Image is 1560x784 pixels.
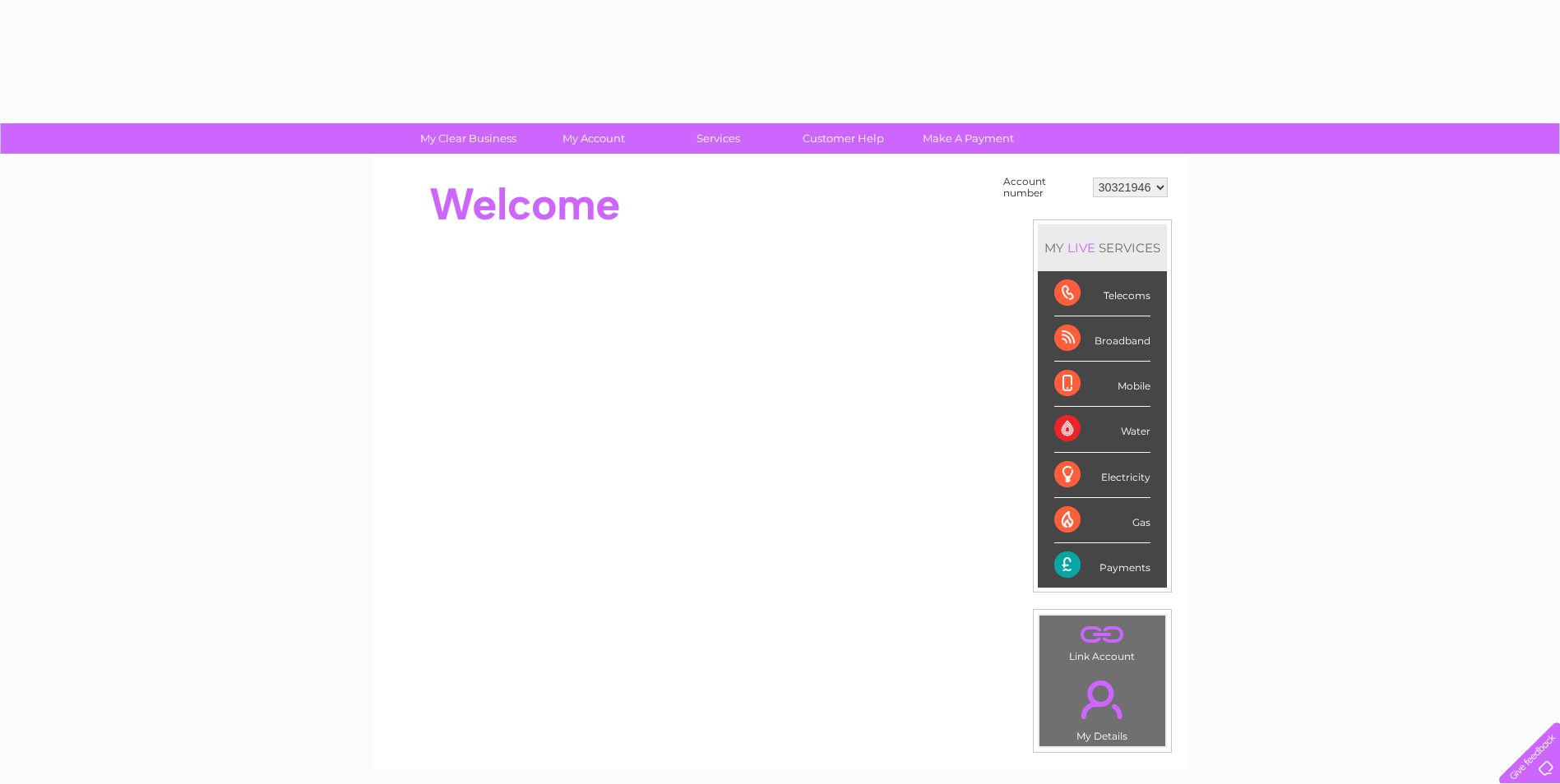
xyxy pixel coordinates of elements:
div: Electricity [1054,453,1150,498]
a: Customer Help [775,123,911,154]
a: My Account [525,123,661,154]
div: Gas [1054,498,1150,543]
td: Link Account [1039,615,1166,666]
td: My Details [1039,666,1166,747]
div: Broadband [1054,316,1150,362]
div: Payments [1054,543,1150,588]
div: LIVE [1064,240,1099,256]
div: Mobile [1054,362,1150,407]
a: Make A Payment [900,123,1036,154]
td: Account number [999,172,1089,203]
div: MY SERVICES [1038,224,1167,271]
a: Services [650,123,786,154]
a: My Clear Business [400,123,536,154]
a: . [1044,620,1161,648]
div: Telecoms [1054,271,1150,316]
div: Water [1054,407,1150,452]
a: . [1044,671,1161,728]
